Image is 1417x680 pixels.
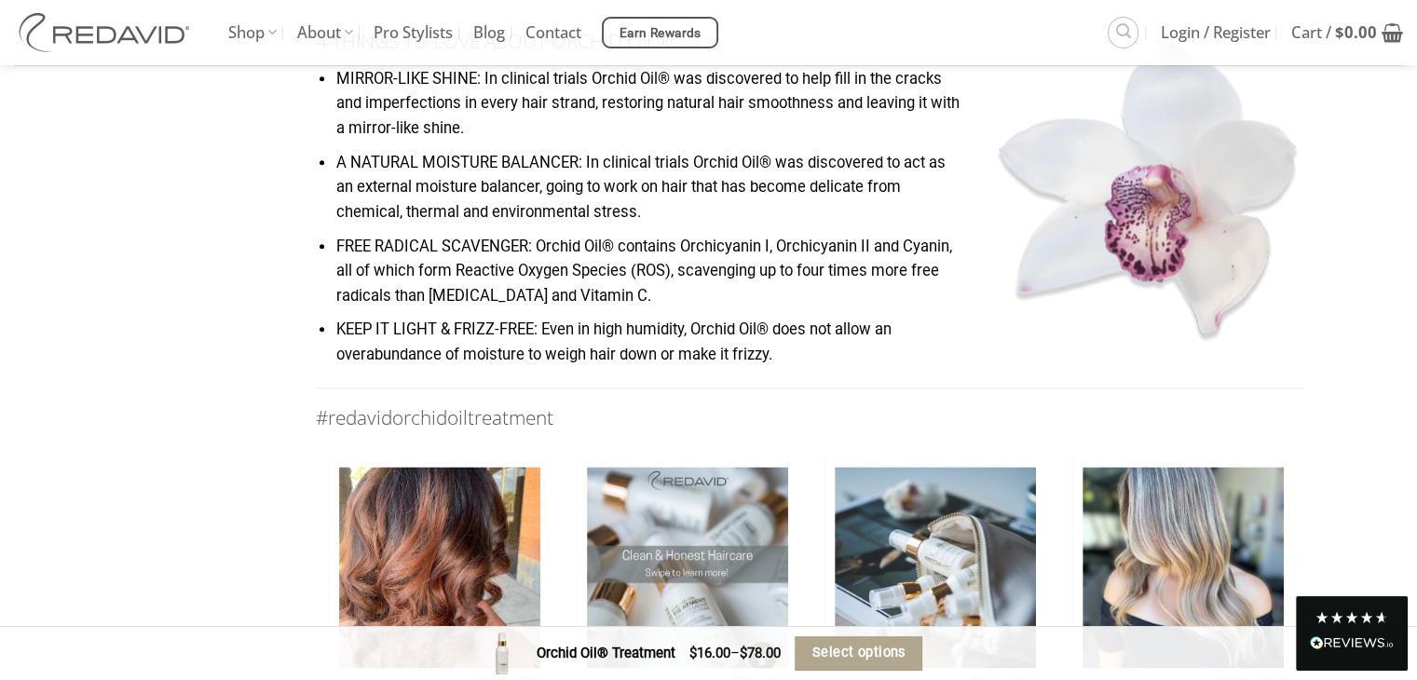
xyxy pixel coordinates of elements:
[335,67,1304,142] li: MIRROR-LIKE SHINE: In clinical trials Orchid Oil® was discovered to help fill in the cracks and i...
[689,645,730,661] bdi: 16.00
[316,402,1305,433] h3: #redavidorchidoiltreatment
[1291,9,1377,56] span: Cart /
[795,636,922,671] button: Select options
[14,13,200,52] img: REDAVID Salon Products | United States
[730,643,740,665] span: –
[812,642,906,663] span: Select options
[689,645,697,661] span: $
[1108,17,1138,48] a: Search
[335,151,1304,225] li: A NATURAL MOISTURE BALANCER: In clinical trials Orchid Oil® was discovered to act as an external ...
[1161,9,1271,56] span: Login / Register
[740,645,781,661] bdi: 78.00
[1296,596,1408,671] div: Read All Reviews
[1310,632,1394,657] div: Read All Reviews
[740,645,747,661] span: $
[1315,610,1389,625] div: 4.8 Stars
[481,632,523,674] img: REDAVID Orchid Oil Treatment 90ml
[1335,21,1377,43] bdi: 0.00
[620,23,702,44] span: Earn Rewards
[335,318,1304,367] li: KEEP IT LIGHT & FRIZZ-FREE: Even in high humidity, Orchid Oil® does not allow an overabundance of...
[537,645,675,661] strong: Orchid Oil® Treatment
[335,235,1304,309] li: FREE RADICAL SCAVENGER: Orchid Oil® contains Orchicyanin I, Orchicyanin II and Cyanin, all of whi...
[602,17,718,48] a: Earn Rewards
[1310,636,1394,649] img: REVIEWS.io
[1335,21,1344,43] span: $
